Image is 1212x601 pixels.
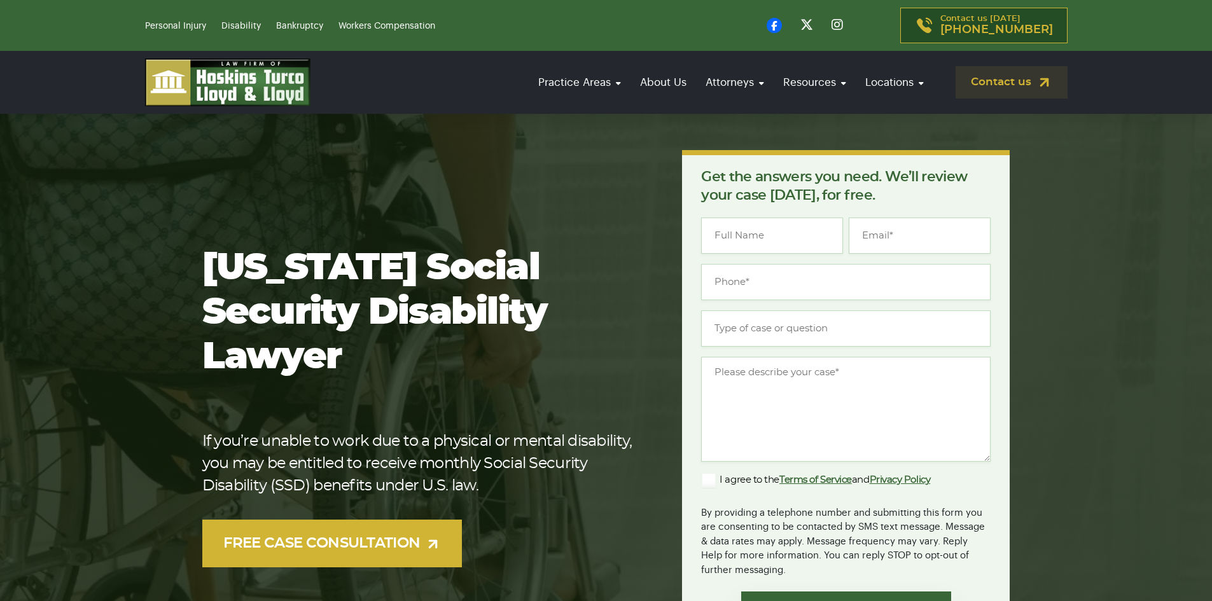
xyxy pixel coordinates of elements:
input: Phone* [701,264,991,300]
a: Disability [221,22,261,31]
a: Workers Compensation [338,22,435,31]
a: Practice Areas [532,64,627,100]
a: About Us [634,64,693,100]
img: logo [145,59,310,106]
a: Locations [859,64,930,100]
a: Terms of Service [779,475,852,485]
input: Full Name [701,218,843,254]
input: Email* [849,218,991,254]
span: [PHONE_NUMBER] [940,24,1053,36]
label: I agree to the and [701,473,930,488]
p: Contact us [DATE] [940,15,1053,36]
a: Contact us [956,66,1068,99]
input: Type of case or question [701,310,991,347]
p: Get the answers you need. We’ll review your case [DATE], for free. [701,168,991,205]
div: By providing a telephone number and submitting this form you are consenting to be contacted by SM... [701,498,991,578]
a: Bankruptcy [276,22,323,31]
a: FREE CASE CONSULTATION [202,520,463,567]
a: Attorneys [699,64,770,100]
p: If you’re unable to work due to a physical or mental disability, you may be entitled to receive m... [202,431,642,497]
a: Contact us [DATE][PHONE_NUMBER] [900,8,1068,43]
a: Personal Injury [145,22,206,31]
h1: [US_STATE] Social Security Disability Lawyer [202,246,642,380]
a: Privacy Policy [870,475,931,485]
a: Resources [777,64,853,100]
img: arrow-up-right-light.svg [425,536,441,552]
